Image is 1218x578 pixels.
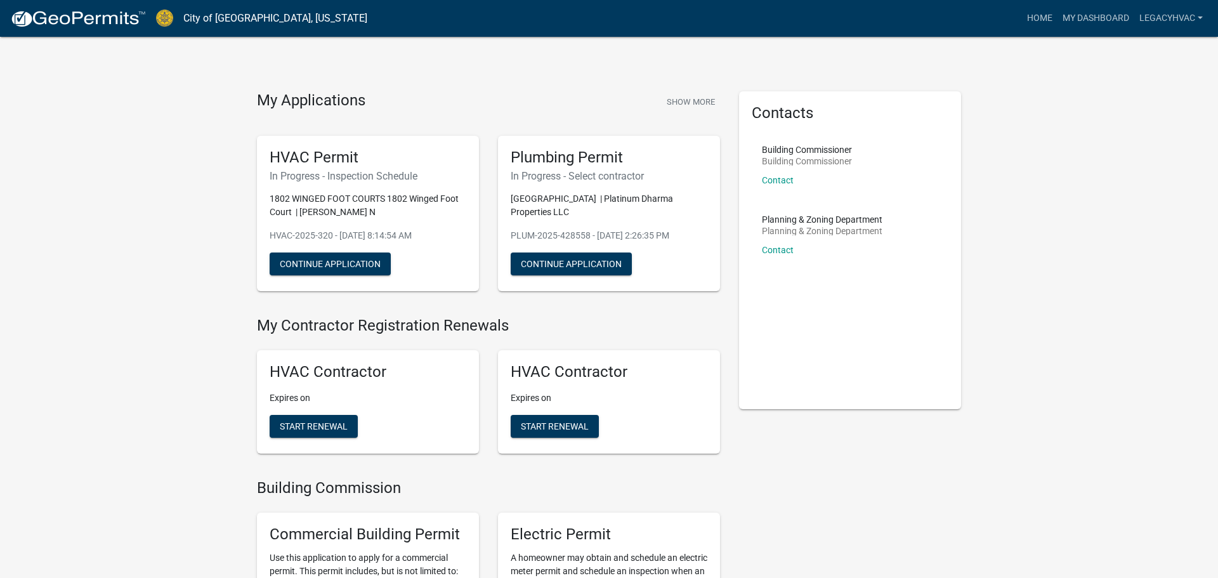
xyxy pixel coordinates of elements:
[270,148,466,167] h5: HVAC Permit
[270,363,466,381] h5: HVAC Contractor
[762,145,852,154] p: Building Commissioner
[1058,6,1134,30] a: My Dashboard
[521,421,589,431] span: Start Renewal
[270,415,358,438] button: Start Renewal
[762,175,794,185] a: Contact
[270,229,466,242] p: HVAC-2025-320 - [DATE] 8:14:54 AM
[270,192,466,219] p: 1802 WINGED FOOT COURTS 1802 Winged Foot Court | [PERSON_NAME] N
[257,317,720,335] h4: My Contractor Registration Renewals
[270,170,466,182] h6: In Progress - Inspection Schedule
[511,363,707,381] h5: HVAC Contractor
[511,391,707,405] p: Expires on
[270,391,466,405] p: Expires on
[270,525,466,544] h5: Commercial Building Permit
[270,253,391,275] button: Continue Application
[257,91,365,110] h4: My Applications
[280,421,348,431] span: Start Renewal
[511,525,707,544] h5: Electric Permit
[752,104,948,122] h5: Contacts
[511,170,707,182] h6: In Progress - Select contractor
[511,148,707,167] h5: Plumbing Permit
[511,415,599,438] button: Start Renewal
[511,229,707,242] p: PLUM-2025-428558 - [DATE] 2:26:35 PM
[257,317,720,464] wm-registration-list-section: My Contractor Registration Renewals
[762,245,794,255] a: Contact
[1022,6,1058,30] a: Home
[156,10,173,27] img: City of Jeffersonville, Indiana
[762,227,882,235] p: Planning & Zoning Department
[511,253,632,275] button: Continue Application
[183,8,367,29] a: City of [GEOGRAPHIC_DATA], [US_STATE]
[662,91,720,112] button: Show More
[762,215,882,224] p: Planning & Zoning Department
[257,479,720,497] h4: Building Commission
[1134,6,1208,30] a: legacyhvac
[762,157,852,166] p: Building Commissioner
[511,192,707,219] p: [GEOGRAPHIC_DATA] | Platinum Dharma Properties LLC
